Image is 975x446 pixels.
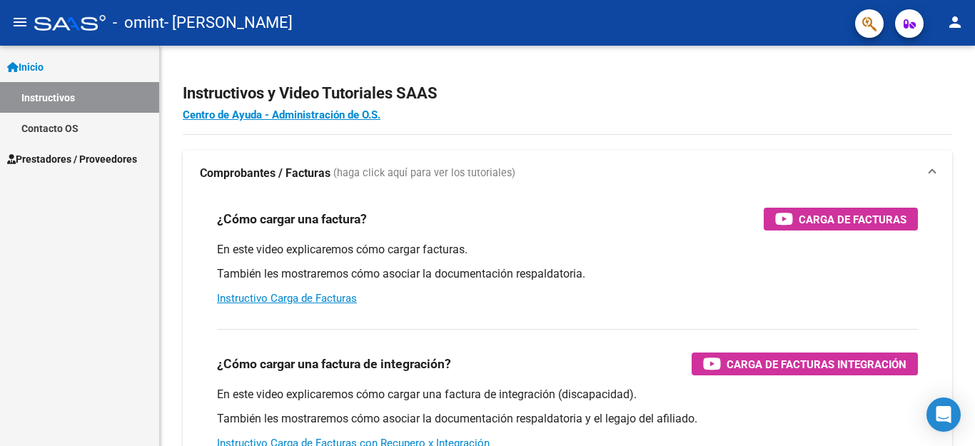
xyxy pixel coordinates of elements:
span: Prestadores / Proveedores [7,151,137,167]
a: Centro de Ayuda - Administración de O.S. [183,108,380,121]
span: Carga de Facturas Integración [727,355,906,373]
p: En este video explicaremos cómo cargar facturas. [217,242,918,258]
div: Open Intercom Messenger [926,397,961,432]
button: Carga de Facturas [764,208,918,230]
h3: ¿Cómo cargar una factura de integración? [217,354,451,374]
span: Inicio [7,59,44,75]
span: - [PERSON_NAME] [164,7,293,39]
span: Carga de Facturas [799,211,906,228]
h3: ¿Cómo cargar una factura? [217,209,367,229]
p: También les mostraremos cómo asociar la documentación respaldatoria. [217,266,918,282]
a: Instructivo Carga de Facturas [217,292,357,305]
span: (haga click aquí para ver los tutoriales) [333,166,515,181]
strong: Comprobantes / Facturas [200,166,330,181]
h2: Instructivos y Video Tutoriales SAAS [183,80,952,107]
mat-icon: menu [11,14,29,31]
span: - omint [113,7,164,39]
button: Carga de Facturas Integración [692,353,918,375]
mat-expansion-panel-header: Comprobantes / Facturas (haga click aquí para ver los tutoriales) [183,151,952,196]
p: En este video explicaremos cómo cargar una factura de integración (discapacidad). [217,387,918,402]
p: También les mostraremos cómo asociar la documentación respaldatoria y el legajo del afiliado. [217,411,918,427]
mat-icon: person [946,14,964,31]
